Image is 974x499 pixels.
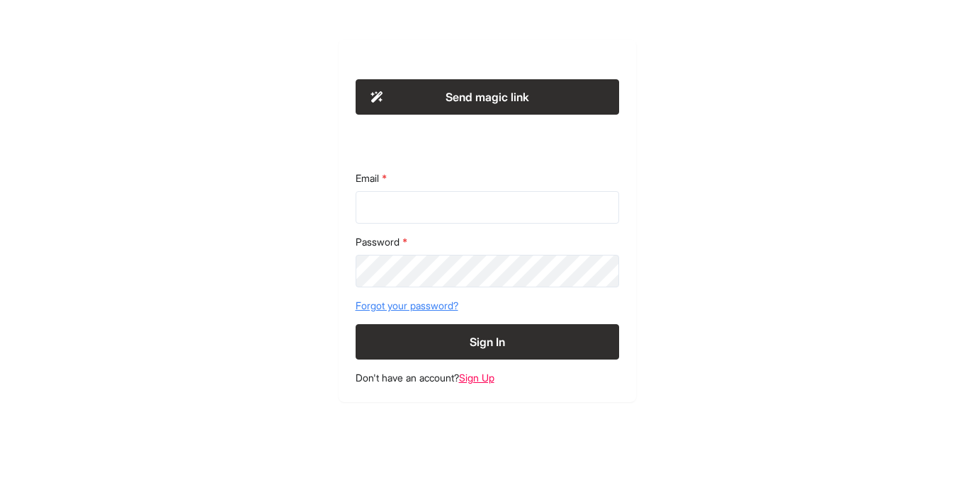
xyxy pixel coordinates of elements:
[356,371,619,385] footer: Don't have an account?
[356,171,619,185] label: Email
[356,79,619,115] button: Send magic link
[459,372,494,384] a: Sign Up
[356,299,619,313] a: Forgot your password?
[356,324,619,360] button: Sign In
[356,235,619,249] label: Password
